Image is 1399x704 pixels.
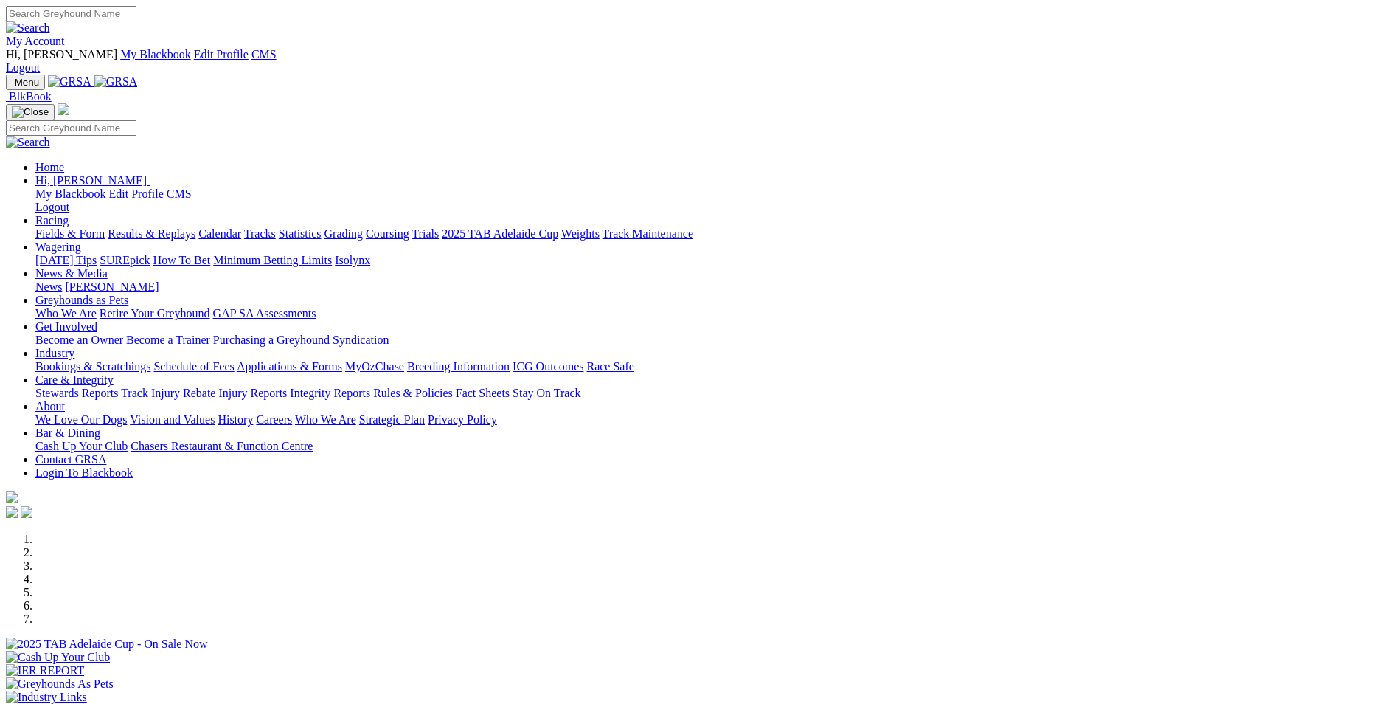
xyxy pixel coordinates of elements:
a: Calendar [198,227,241,240]
a: Privacy Policy [428,413,497,426]
a: Become a Trainer [126,334,210,346]
input: Search [6,6,136,21]
img: GRSA [48,75,91,89]
a: Login To Blackbook [35,466,133,479]
img: IER REPORT [6,664,84,677]
img: GRSA [94,75,138,89]
a: Wagering [35,241,81,253]
input: Search [6,120,136,136]
a: Edit Profile [109,187,164,200]
img: Greyhounds As Pets [6,677,114,691]
a: [DATE] Tips [35,254,97,266]
a: My Account [6,35,65,47]
a: CMS [167,187,192,200]
span: Menu [15,77,39,88]
span: BlkBook [9,90,52,103]
a: MyOzChase [345,360,404,373]
a: Statistics [279,227,322,240]
a: Results & Replays [108,227,195,240]
img: 2025 TAB Adelaide Cup - On Sale Now [6,638,208,651]
div: Greyhounds as Pets [35,307,1393,320]
a: Racing [35,214,69,227]
div: Hi, [PERSON_NAME] [35,187,1393,214]
a: Purchasing a Greyhound [213,334,330,346]
a: Bookings & Scratchings [35,360,150,373]
img: logo-grsa-white.png [6,491,18,503]
a: Edit Profile [194,48,249,61]
a: Greyhounds as Pets [35,294,128,306]
img: Cash Up Your Club [6,651,110,664]
a: Logout [6,61,40,74]
a: Chasers Restaurant & Function Centre [131,440,313,452]
a: Grading [324,227,363,240]
a: SUREpick [100,254,150,266]
a: Track Injury Rebate [121,387,215,399]
a: 2025 TAB Adelaide Cup [442,227,558,240]
a: Applications & Forms [237,360,342,373]
a: [PERSON_NAME] [65,280,159,293]
a: Who We Are [35,307,97,320]
a: Cash Up Your Club [35,440,128,452]
a: Breeding Information [407,360,510,373]
button: Toggle navigation [6,75,45,90]
a: Strategic Plan [359,413,425,426]
a: Track Maintenance [603,227,693,240]
a: Home [35,161,64,173]
a: My Blackbook [35,187,106,200]
a: Industry [35,347,74,359]
span: Hi, [PERSON_NAME] [6,48,117,61]
a: Vision and Values [130,413,215,426]
a: Retire Your Greyhound [100,307,210,320]
a: Who We Are [295,413,356,426]
div: Wagering [35,254,1393,267]
div: Racing [35,227,1393,241]
a: My Blackbook [120,48,191,61]
a: News [35,280,62,293]
a: Trials [412,227,439,240]
a: Fact Sheets [456,387,510,399]
a: Logout [35,201,69,213]
a: Weights [561,227,600,240]
div: Care & Integrity [35,387,1393,400]
a: Stay On Track [513,387,580,399]
a: About [35,400,65,413]
a: Care & Integrity [35,373,114,386]
a: BlkBook [6,90,52,103]
a: Fields & Form [35,227,105,240]
a: Contact GRSA [35,453,106,466]
div: Get Involved [35,334,1393,347]
a: Hi, [PERSON_NAME] [35,174,150,187]
a: Integrity Reports [290,387,370,399]
img: Search [6,21,50,35]
a: How To Bet [153,254,211,266]
div: About [35,413,1393,427]
img: facebook.svg [6,506,18,518]
div: My Account [6,48,1393,75]
div: News & Media [35,280,1393,294]
img: Industry Links [6,691,87,704]
a: Minimum Betting Limits [213,254,332,266]
a: Syndication [333,334,389,346]
a: Become an Owner [35,334,123,346]
a: Stewards Reports [35,387,118,399]
span: Hi, [PERSON_NAME] [35,174,147,187]
a: Tracks [244,227,276,240]
a: Injury Reports [218,387,287,399]
a: CMS [251,48,277,61]
a: Race Safe [586,360,633,373]
a: Rules & Policies [373,387,453,399]
a: ICG Outcomes [513,360,583,373]
a: Coursing [366,227,409,240]
a: Bar & Dining [35,427,100,439]
a: History [218,413,253,426]
a: We Love Our Dogs [35,413,127,426]
button: Toggle navigation [6,104,55,120]
a: GAP SA Assessments [213,307,316,320]
a: Get Involved [35,320,97,333]
div: Industry [35,360,1393,373]
div: Bar & Dining [35,440,1393,453]
a: News & Media [35,267,108,280]
img: Close [12,106,49,118]
img: Search [6,136,50,149]
a: Careers [256,413,292,426]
